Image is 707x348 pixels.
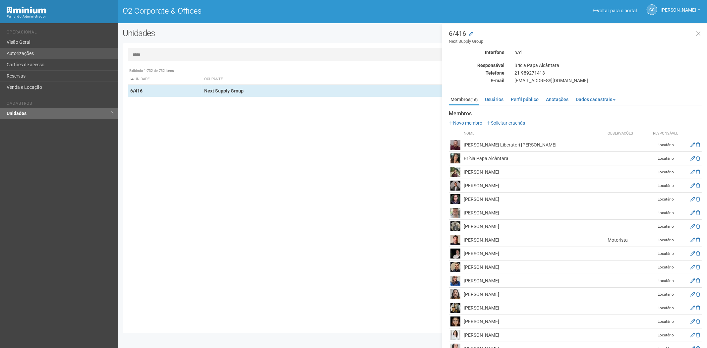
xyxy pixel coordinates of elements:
h1: O2 Corporate & Offices [123,7,408,15]
th: Ocupante: activate to sort column ascending [202,74,452,85]
strong: Next Supply Group [204,88,244,93]
strong: 6/416 [131,88,143,93]
th: Nome [462,129,606,138]
td: Locatário [649,328,682,342]
a: Excluir membro [696,319,700,324]
a: Editar membro [690,278,695,283]
img: user.png [450,194,460,204]
a: Excluir membro [696,156,700,161]
td: [PERSON_NAME] [462,247,606,261]
img: user.png [450,262,460,272]
a: Excluir membro [696,224,700,229]
img: user.png [450,153,460,163]
td: Locatário [649,152,682,165]
a: Editar membro [690,224,695,229]
a: Excluir membro [696,210,700,215]
img: user.png [450,167,460,177]
a: Editar membro [690,251,695,256]
div: E-mail [444,78,509,84]
div: 21-989271413 [509,70,707,76]
img: user.png [450,317,460,326]
a: Excluir membro [696,292,700,297]
div: n/d [509,49,707,55]
h2: Unidades [123,28,359,38]
a: Excluir membro [696,197,700,202]
a: Editar membro [690,305,695,311]
img: user.png [450,249,460,259]
li: Operacional [7,30,113,37]
a: Editar membro [690,332,695,338]
div: Responsável [444,62,509,68]
img: user.png [450,289,460,299]
img: user.png [450,276,460,286]
img: user.png [450,303,460,313]
a: Editar membro [690,319,695,324]
a: Solicitar crachás [487,120,525,126]
li: Cadastros [7,101,113,108]
th: Unidade: activate to sort column descending [128,74,202,85]
td: Locatário [649,233,682,247]
td: Locatário [649,247,682,261]
a: Editar membro [690,156,695,161]
td: Locatário [649,193,682,206]
a: Editar membro [690,292,695,297]
td: [PERSON_NAME] Liberatori [PERSON_NAME] [462,138,606,152]
a: Excluir membro [696,305,700,311]
a: Editar membro [690,210,695,215]
td: [PERSON_NAME] [462,206,606,220]
a: Excluir membro [696,332,700,338]
strong: Membros [449,111,702,117]
img: user.png [450,140,460,150]
td: Brícia Papa Alcântara [462,152,606,165]
h3: 6/416 [449,30,702,44]
a: Editar membro [690,264,695,270]
td: [PERSON_NAME] [462,233,606,247]
td: [PERSON_NAME] [462,261,606,274]
a: Excluir membro [696,237,700,243]
td: Locatário [649,220,682,233]
span: Camila Catarina Lima [661,1,696,13]
img: user.png [450,330,460,340]
a: Modificar a unidade [469,31,473,37]
td: [PERSON_NAME] [462,274,606,288]
a: Editar membro [690,169,695,175]
td: Locatário [649,301,682,315]
td: Locatário [649,179,682,193]
a: Editar membro [690,142,695,147]
img: user.png [450,221,460,231]
a: Usuários [483,94,505,104]
a: Membros(16) [449,94,479,105]
a: Excluir membro [696,183,700,188]
small: Next Supply Group [449,38,702,44]
a: Novo membro [449,120,482,126]
td: [PERSON_NAME] [462,328,606,342]
td: [PERSON_NAME] [462,193,606,206]
a: [PERSON_NAME] [661,8,700,14]
th: Observações [606,129,649,138]
a: CC [647,4,657,15]
a: Excluir membro [696,251,700,256]
td: Locatário [649,165,682,179]
a: Anotações [544,94,570,104]
td: Locatário [649,261,682,274]
td: [PERSON_NAME] [462,301,606,315]
td: Locatário [649,138,682,152]
a: Perfil público [509,94,540,104]
td: Locatário [649,288,682,301]
div: Brícia Papa Alcântara [509,62,707,68]
td: Locatário [649,315,682,328]
td: Motorista [606,233,649,247]
div: Painel do Administrador [7,14,113,20]
small: (16) [470,97,478,102]
div: Telefone [444,70,509,76]
td: [PERSON_NAME] [462,315,606,328]
img: user.png [450,235,460,245]
td: [PERSON_NAME] [462,179,606,193]
a: Editar membro [690,197,695,202]
td: Locatário [649,206,682,220]
a: Dados cadastrais [574,94,617,104]
a: Excluir membro [696,264,700,270]
td: Locatário [649,274,682,288]
a: Editar membro [690,183,695,188]
a: Editar membro [690,237,695,243]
